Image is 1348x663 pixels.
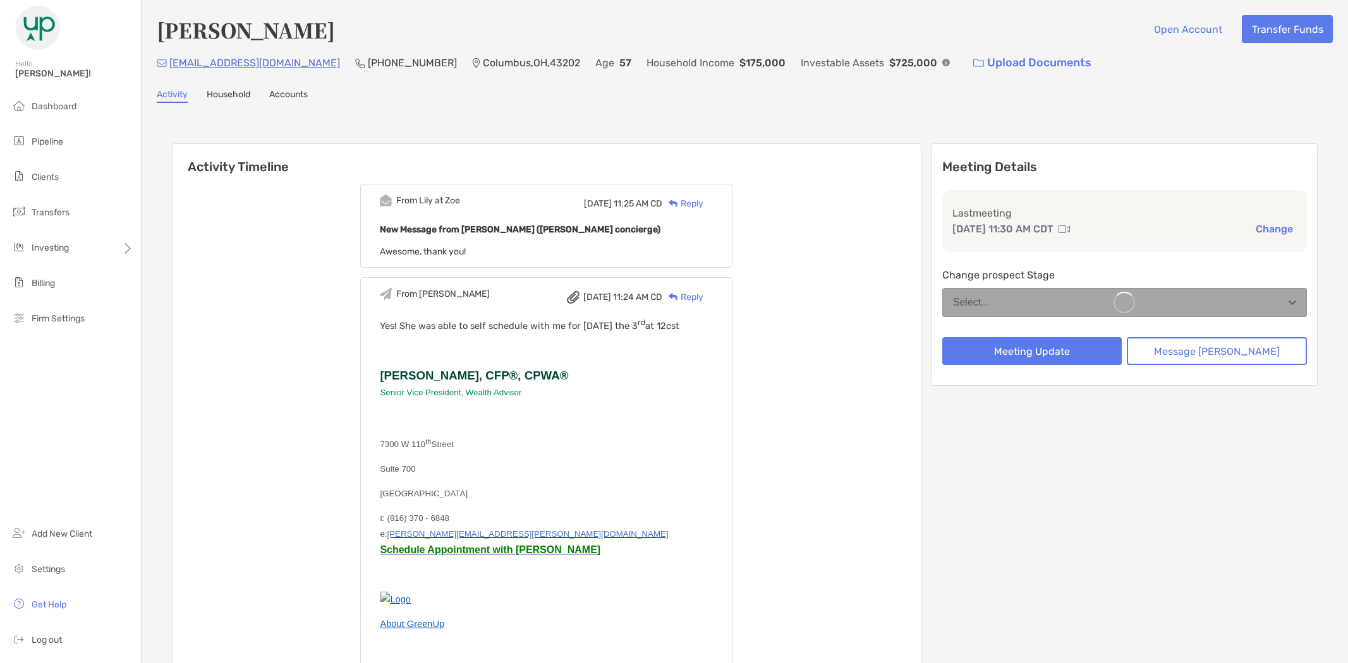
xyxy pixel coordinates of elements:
img: Reply icon [669,200,678,208]
span: Transfers [32,207,70,218]
p: [EMAIL_ADDRESS][DOMAIN_NAME] [169,55,340,71]
img: billing icon [11,275,27,290]
span: Senior Vice President, Wealth Advisor [380,388,521,397]
a: Logo [380,594,411,605]
div: From Lily at Zoe [396,195,460,206]
img: Location Icon [472,58,480,68]
span: 11:25 AM CD [614,198,662,209]
p: Columbus , OH , 43202 [483,55,580,71]
button: Message [PERSON_NAME] [1127,337,1307,365]
img: investing icon [11,239,27,254]
span: e: [380,529,387,539]
img: firm-settings icon [11,310,27,325]
img: get-help icon [11,596,27,611]
p: [PHONE_NUMBER] [368,55,457,71]
button: Meeting Update [942,337,1122,365]
p: [DATE] 11:30 AM CDT [952,221,1054,237]
p: $725,000 [889,55,937,71]
span: Add New Client [32,529,92,539]
h4: [PERSON_NAME] [157,15,335,44]
img: transfers icon [11,204,27,219]
p: Last meeting [952,205,1297,221]
p: $175,000 [739,55,786,71]
span: [GEOGRAPHIC_DATA] [380,489,468,498]
img: attachment [567,291,580,304]
span: Log out [32,635,62,645]
img: Logo [380,592,411,607]
span: [DATE] [584,198,612,209]
span: Suite 700 [380,464,415,474]
img: add_new_client icon [11,525,27,541]
span: Pipeline [32,136,63,147]
a: Household [207,89,250,103]
sup: th [425,438,431,445]
span: [PERSON_NAME]! [15,68,133,79]
img: clients icon [11,169,27,184]
img: pipeline icon [11,133,27,148]
span: 7300 W 110 Street [380,439,454,449]
a: Accounts [269,89,308,103]
span: Billing [32,278,55,289]
span: Settings [32,564,65,575]
div: Reply [662,197,703,210]
span: Dashboard [32,101,76,112]
span: 11:24 AM CD [613,292,662,302]
span: Firm Settings [32,313,85,324]
p: Meeting Details [942,159,1307,175]
img: communication type [1059,224,1070,234]
img: Zoe Logo [15,5,61,51]
span: Clients [32,172,59,182]
a: Schedule Appointment with [PERSON_NAME] [380,545,600,555]
img: settings icon [11,561,27,576]
span: t: (816) 370 - 6848 [380,513,449,523]
p: Investable Assets [801,55,884,71]
p: Age [595,55,614,71]
button: Transfer Funds [1242,15,1333,43]
sup: rd [638,318,645,327]
a: Activity [157,89,188,103]
img: dashboard icon [11,98,27,113]
div: From [PERSON_NAME] [396,289,490,299]
span: Yes! She was able to self schedule with me for [DATE] the 3 at 12cst [380,320,679,331]
img: Email Icon [157,59,167,67]
p: 57 [619,55,631,71]
button: Open Account [1144,15,1232,43]
span: [PERSON_NAME][EMAIL_ADDRESS][PERSON_NAME][DOMAIN_NAME] [387,529,669,539]
a: Upload Documents [965,49,1100,76]
img: Reply icon [669,293,678,301]
a: About GreenUp [380,619,444,629]
img: Info Icon [942,59,950,66]
span: Get Help [32,599,66,610]
span: Investing [32,242,69,253]
span: [DATE] [583,292,611,302]
img: logout icon [11,631,27,647]
img: button icon [973,59,984,68]
p: Change prospect Stage [942,267,1307,283]
h6: Activity Timeline [173,144,921,174]
span: [PERSON_NAME], CFP®, CPWA® [380,369,568,382]
a: [PERSON_NAME][EMAIL_ADDRESS][PERSON_NAME][DOMAIN_NAME] [387,529,669,539]
img: Event icon [380,288,392,300]
button: Change [1252,222,1297,236]
img: Phone Icon [355,58,365,68]
b: New Message from [PERSON_NAME] ([PERSON_NAME] concierge) [380,224,660,235]
span: Awesome, thank you! [380,246,466,257]
img: Event icon [380,194,392,206]
p: Household Income [647,55,734,71]
div: Reply [662,290,703,304]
